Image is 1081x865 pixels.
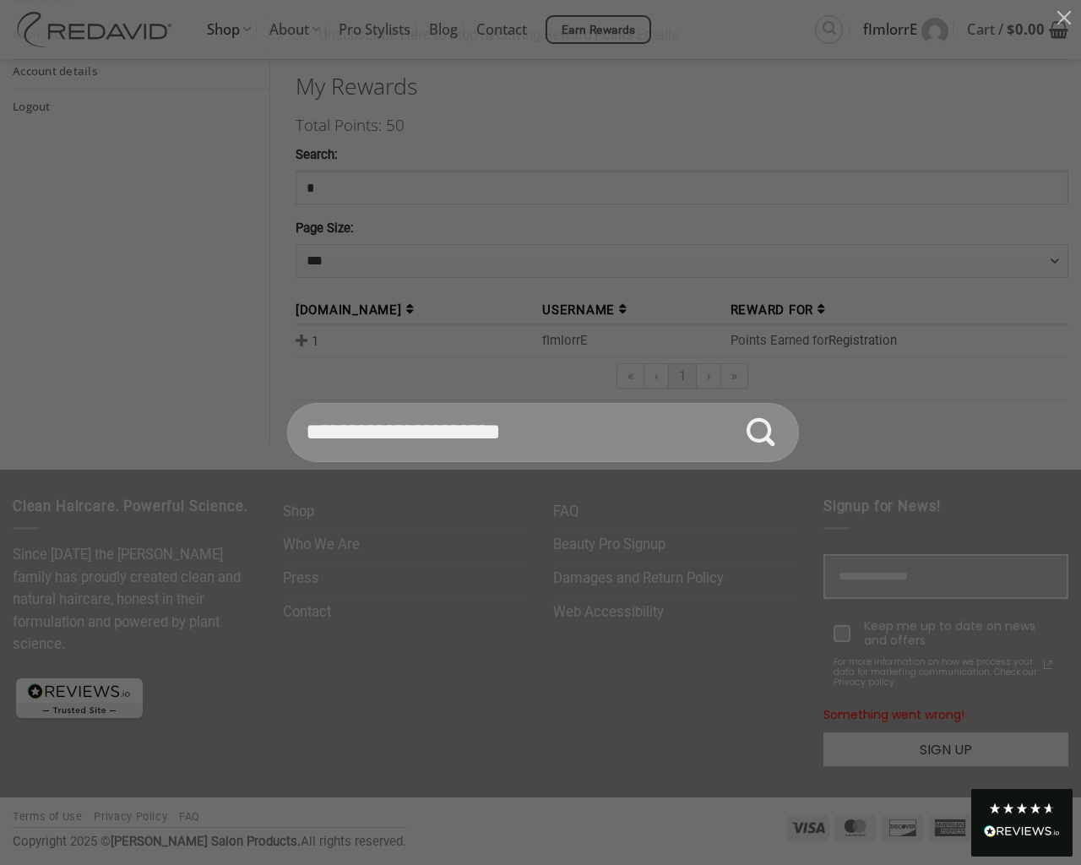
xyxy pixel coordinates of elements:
div: Read All Reviews [971,789,1073,857]
div: 4.8 Stars [988,802,1056,815]
button: Submit [731,403,790,462]
img: REVIEWS.io [984,825,1060,837]
div: Read All Reviews [984,822,1060,844]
